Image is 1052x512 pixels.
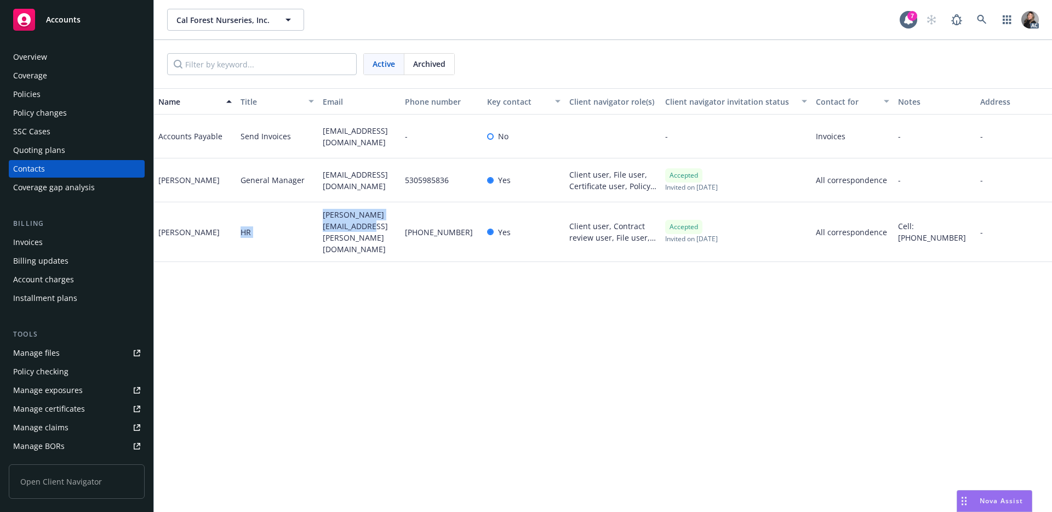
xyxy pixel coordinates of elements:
span: [PHONE_NUMBER] [405,226,473,238]
span: Accepted [670,170,698,180]
a: Overview [9,48,145,66]
span: Nova Assist [980,496,1023,505]
span: Yes [498,174,511,186]
span: All correspondence [816,226,889,238]
div: Drag to move [957,491,971,511]
div: Overview [13,48,47,66]
span: - [898,130,901,142]
span: - [898,174,901,186]
a: Search [971,9,993,31]
button: Phone number [401,88,483,115]
div: [PERSON_NAME] [158,174,220,186]
div: Manage exposures [13,382,83,399]
a: Billing updates [9,252,145,270]
span: Invited on [DATE] [665,234,718,243]
input: Filter by keyword... [167,53,357,75]
img: photo [1021,11,1039,29]
div: Policy checking [13,363,68,380]
div: Policies [13,86,41,103]
div: Tools [9,329,145,340]
button: Title [236,88,318,115]
div: Quoting plans [13,141,65,159]
span: Invoices [816,130,889,142]
span: - [980,130,983,142]
div: Client navigator role(s) [569,96,656,107]
a: Start snowing [921,9,942,31]
div: Manage files [13,344,60,362]
a: Coverage [9,67,145,84]
div: Client user, File user, Certificate user, Policy user, Billing user, Exposure driver commercial u... [569,169,656,192]
button: Contact for [811,88,894,115]
div: Title [241,96,302,107]
div: [PERSON_NAME] [158,226,220,238]
div: Invoices [13,234,43,251]
a: Policies [9,86,145,103]
a: Coverage gap analysis [9,179,145,196]
a: SSC Cases [9,123,145,140]
a: Account charges [9,271,145,288]
span: 5305985836 [405,174,449,186]
div: Notes [898,96,971,107]
a: Policy changes [9,104,145,122]
a: Policy checking [9,363,145,380]
a: Switch app [996,9,1018,31]
button: Client navigator role(s) [565,88,661,115]
span: Cell: [PHONE_NUMBER] [898,220,971,243]
a: Invoices [9,234,145,251]
span: Cal Forest Nurseries, Inc. [176,14,271,26]
a: Installment plans [9,289,145,307]
div: Client user, Contract review user, File user, Certificate user, Policy user, Billing user, Exposu... [569,220,656,243]
span: [EMAIL_ADDRESS][DOMAIN_NAME] [323,169,396,192]
button: Name [154,88,236,115]
span: Invited on [DATE] [665,183,718,192]
div: Account charges [13,271,74,288]
span: Accounts [46,15,81,24]
a: Manage certificates [9,400,145,418]
span: Accepted [670,222,698,232]
span: Send Invoices [241,130,291,142]
div: Contacts [13,160,45,178]
div: Billing updates [13,252,68,270]
div: 7 [907,11,917,21]
div: Key contact [487,96,548,107]
div: Policy changes [13,104,67,122]
div: Name [158,96,220,107]
button: Client navigator invitation status [661,88,811,115]
a: Contacts [9,160,145,178]
div: Email [323,96,396,107]
div: Manage certificates [13,400,85,418]
span: Active [373,58,395,70]
span: - [405,130,408,142]
span: - [980,226,983,238]
span: All correspondence [816,174,889,186]
span: - [980,174,983,186]
a: Accounts [9,4,145,35]
span: Archived [413,58,445,70]
button: Nova Assist [957,490,1032,512]
div: Phone number [405,96,478,107]
a: Report a Bug [946,9,968,31]
span: Open Client Navigator [9,464,145,499]
span: [EMAIL_ADDRESS][DOMAIN_NAME] [323,125,396,148]
div: Coverage [13,67,47,84]
div: Client navigator invitation status [665,96,795,107]
span: [PERSON_NAME][EMAIL_ADDRESS][PERSON_NAME][DOMAIN_NAME] [323,209,396,255]
span: - [665,130,668,142]
div: SSC Cases [13,123,50,140]
span: HR [241,226,251,238]
div: Coverage gap analysis [13,179,95,196]
a: Quoting plans [9,141,145,159]
div: Accounts Payable [158,130,222,142]
a: Manage claims [9,419,145,436]
a: Manage exposures [9,382,145,399]
a: Manage BORs [9,437,145,455]
button: Cal Forest Nurseries, Inc. [167,9,304,31]
a: Manage files [9,344,145,362]
span: Yes [498,226,511,238]
div: Manage BORs [13,437,65,455]
button: Email [318,88,401,115]
button: Key contact [483,88,565,115]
